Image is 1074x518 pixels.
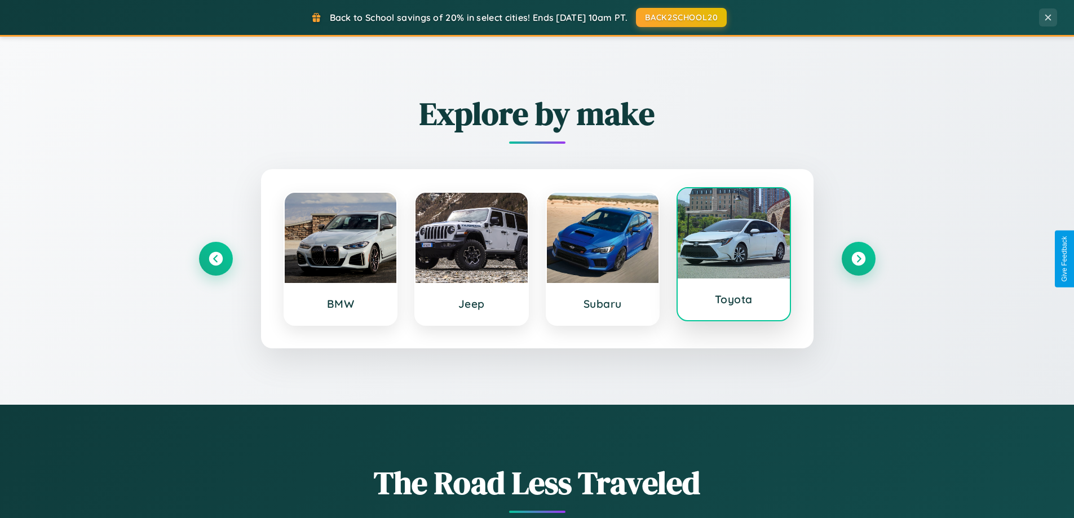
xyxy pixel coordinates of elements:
button: BACK2SCHOOL20 [636,8,727,27]
h2: Explore by make [199,92,876,135]
span: Back to School savings of 20% in select cities! Ends [DATE] 10am PT. [330,12,627,23]
h3: Toyota [689,293,779,306]
div: Give Feedback [1060,236,1068,282]
h3: Jeep [427,297,516,311]
h3: Subaru [558,297,648,311]
h1: The Road Less Traveled [199,461,876,504]
h3: BMW [296,297,386,311]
